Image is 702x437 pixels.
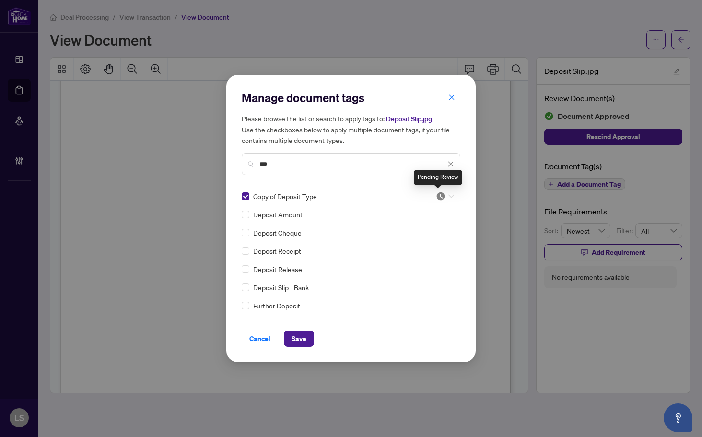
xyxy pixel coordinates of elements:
[253,191,317,201] span: Copy of Deposit Type
[253,246,301,256] span: Deposit Receipt
[292,331,306,346] span: Save
[242,113,460,145] h5: Please browse the list or search to apply tags to: Use the checkboxes below to apply multiple doc...
[242,90,460,106] h2: Manage document tags
[242,331,278,347] button: Cancel
[436,191,445,201] img: status
[664,403,692,432] button: Open asap
[414,170,462,185] div: Pending Review
[386,115,432,123] span: Deposit Slip.jpg
[284,331,314,347] button: Save
[253,300,300,311] span: Further Deposit
[253,227,302,238] span: Deposit Cheque
[253,209,303,220] span: Deposit Amount
[253,282,309,293] span: Deposit Slip - Bank
[253,264,302,274] span: Deposit Release
[436,191,454,201] span: Pending Review
[249,331,270,346] span: Cancel
[448,94,455,101] span: close
[447,161,454,167] span: close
